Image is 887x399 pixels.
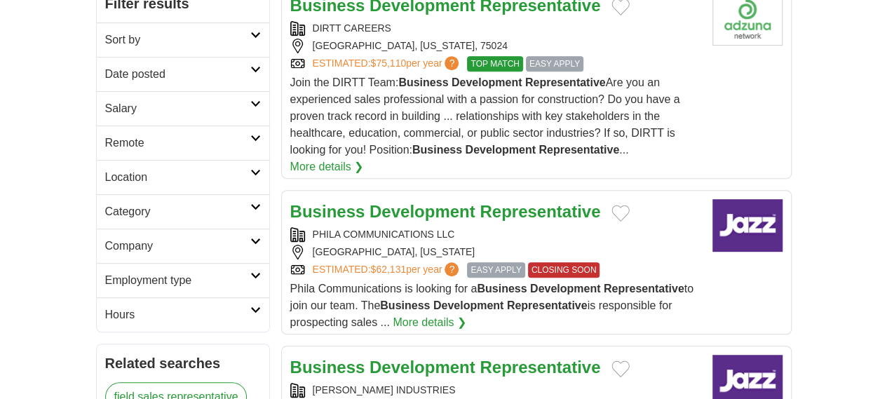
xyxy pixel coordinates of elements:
div: [GEOGRAPHIC_DATA], [US_STATE] [290,245,701,259]
h2: Date posted [105,66,250,83]
strong: Business [477,283,527,295]
a: Date posted [97,57,269,91]
strong: Development [452,76,522,88]
strong: Business [290,202,365,221]
button: Add to favorite jobs [611,205,630,222]
a: Sort by [97,22,269,57]
strong: Representative [539,144,619,156]
strong: Representative [525,76,606,88]
strong: Development [370,202,475,221]
h2: Company [105,238,250,255]
a: Remote [97,126,269,160]
strong: Representative [507,299,588,311]
span: EASY APPLY [526,56,583,72]
img: Company logo [712,199,783,252]
h2: Salary [105,100,250,117]
div: PHILA COMMUNICATIONS LLC [290,227,701,242]
span: TOP MATCH [467,56,522,72]
h2: Related searches [105,353,261,374]
strong: Representative [480,358,600,377]
a: More details ❯ [290,158,364,175]
strong: Development [465,144,535,156]
a: Employment type [97,263,269,297]
strong: Development [370,358,475,377]
span: CLOSING SOON [528,262,600,278]
a: More details ❯ [393,314,466,331]
span: $75,110 [370,58,406,69]
a: Location [97,160,269,194]
a: Category [97,194,269,229]
h2: Location [105,169,250,186]
h2: Remote [105,135,250,151]
h2: Employment type [105,272,250,289]
strong: Business [412,144,462,156]
a: Hours [97,297,269,332]
h2: Category [105,203,250,220]
a: Business Development Representative [290,202,601,221]
a: ESTIMATED:$62,131per year? [313,262,462,278]
h2: Sort by [105,32,250,48]
div: [PERSON_NAME] INDUSTRIES [290,383,701,398]
span: Phila Communications is looking for a to join our team. The is responsible for prospecting sales ... [290,283,693,328]
span: ? [445,262,459,276]
strong: Business [398,76,448,88]
strong: Development [433,299,503,311]
span: EASY APPLY [467,262,524,278]
strong: Business [290,358,365,377]
strong: Representative [604,283,684,295]
a: Business Development Representative [290,358,601,377]
h2: Hours [105,306,250,323]
span: Join the DIRTT Team: Are you an experienced sales professional with a passion for construction? D... [290,76,680,156]
span: ? [445,56,459,70]
a: Salary [97,91,269,126]
div: DIRTT CAREERS [290,21,701,36]
button: Add to favorite jobs [611,360,630,377]
span: $62,131 [370,264,406,275]
strong: Representative [480,202,600,221]
strong: Business [380,299,430,311]
a: ESTIMATED:$75,110per year? [313,56,462,72]
div: [GEOGRAPHIC_DATA], [US_STATE], 75024 [290,39,701,53]
strong: Development [530,283,600,295]
a: Company [97,229,269,263]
